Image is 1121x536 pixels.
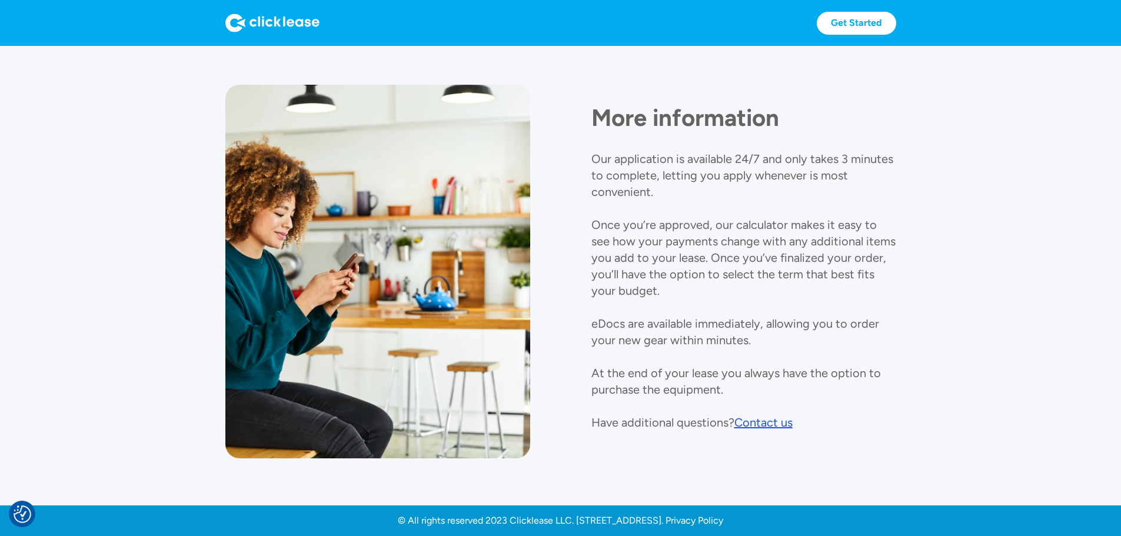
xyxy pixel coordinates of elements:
[225,14,320,32] img: Logo
[734,414,793,431] a: Contact us
[734,415,793,430] div: Contact us
[14,505,31,523] img: Revisit consent button
[398,515,723,527] a: © All rights reserved 2023 Clicklease LLC. [STREET_ADDRESS]. Privacy Policy
[591,152,896,430] p: Our application is available 24/7 and only takes 3 minutes to complete, letting you apply wheneve...
[591,104,896,132] h1: More information
[817,12,896,35] a: Get Started
[14,505,31,523] button: Consent Preferences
